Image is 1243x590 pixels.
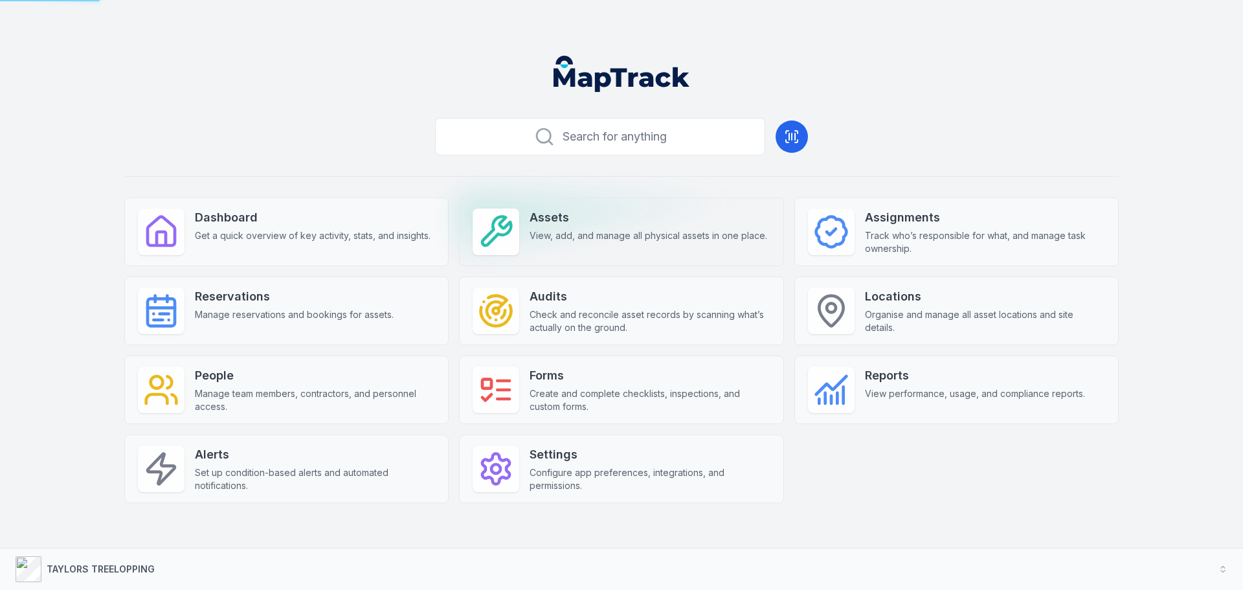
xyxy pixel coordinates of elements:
strong: Reservations [195,288,394,306]
strong: Assignments [865,209,1105,227]
strong: Dashboard [195,209,431,227]
strong: TAYLORS TREELOPPING [47,563,155,574]
a: FormsCreate and complete checklists, inspections, and custom forms. [459,356,783,424]
a: DashboardGet a quick overview of key activity, stats, and insights. [124,198,449,266]
span: Configure app preferences, integrations, and permissions. [530,466,770,492]
strong: Settings [530,446,770,464]
a: PeopleManage team members, contractors, and personnel access. [124,356,449,424]
a: AssetsView, add, and manage all physical assets in one place. [459,198,783,266]
a: LocationsOrganise and manage all asset locations and site details. [794,277,1119,345]
a: ReportsView performance, usage, and compliance reports. [794,356,1119,424]
span: Manage team members, contractors, and personnel access. [195,387,435,413]
strong: Locations [865,288,1105,306]
span: Get a quick overview of key activity, stats, and insights. [195,229,431,242]
span: Set up condition-based alerts and automated notifications. [195,466,435,492]
strong: Alerts [195,446,435,464]
span: View performance, usage, and compliance reports. [865,387,1085,400]
strong: Reports [865,367,1085,385]
strong: Audits [530,288,770,306]
nav: Global [533,56,710,92]
a: AlertsSet up condition-based alerts and automated notifications. [124,435,449,503]
strong: People [195,367,435,385]
span: Check and reconcile asset records by scanning what’s actually on the ground. [530,308,770,334]
span: Organise and manage all asset locations and site details. [865,308,1105,334]
strong: Assets [530,209,767,227]
span: Track who’s responsible for what, and manage task ownership. [865,229,1105,255]
span: Search for anything [563,128,667,146]
strong: Forms [530,367,770,385]
span: Create and complete checklists, inspections, and custom forms. [530,387,770,413]
button: Search for anything [435,118,765,155]
span: Manage reservations and bookings for assets. [195,308,394,321]
a: SettingsConfigure app preferences, integrations, and permissions. [459,435,783,503]
span: View, add, and manage all physical assets in one place. [530,229,767,242]
a: ReservationsManage reservations and bookings for assets. [124,277,449,345]
a: AssignmentsTrack who’s responsible for what, and manage task ownership. [794,198,1119,266]
a: AuditsCheck and reconcile asset records by scanning what’s actually on the ground. [459,277,783,345]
